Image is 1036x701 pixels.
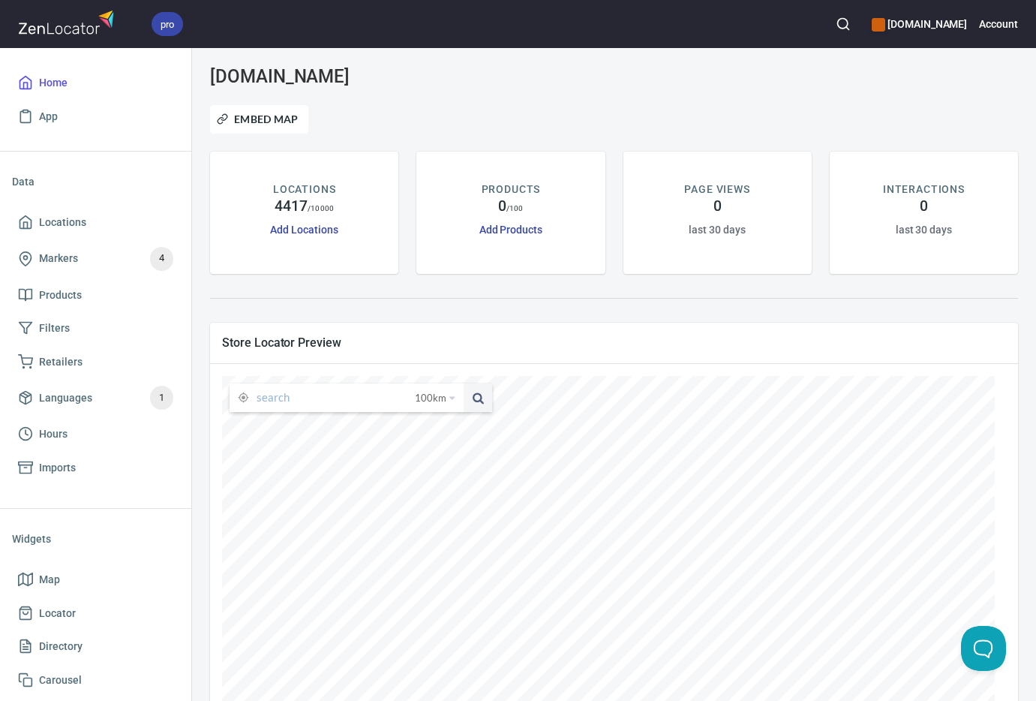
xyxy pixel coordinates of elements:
[39,286,82,305] span: Products
[12,345,179,379] a: Retailers
[12,521,179,557] li: Widgets
[896,221,952,238] h6: last 30 days
[12,278,179,312] a: Products
[713,197,722,215] h4: 0
[18,6,119,38] img: zenlocator
[12,417,179,451] a: Hours
[12,630,179,663] a: Directory
[150,250,173,267] span: 4
[498,197,506,215] h4: 0
[275,197,308,215] h4: 4417
[39,213,86,232] span: Locations
[12,164,179,200] li: Data
[210,105,308,134] button: Embed Map
[210,66,467,87] h3: [DOMAIN_NAME]
[415,384,446,412] span: 100 km
[883,182,965,197] p: INTERACTIONS
[506,203,523,214] p: / 100
[12,597,179,630] a: Locator
[39,637,83,656] span: Directory
[12,311,179,345] a: Filters
[273,182,335,197] p: LOCATIONS
[979,8,1018,41] button: Account
[39,353,83,372] span: Retailers
[684,182,749,197] p: PAGE VIEWS
[39,425,68,444] span: Hours
[872,18,885,32] button: color-CE600E
[482,182,541,197] p: PRODUCTS
[872,16,967,32] h6: [DOMAIN_NAME]
[39,107,58,126] span: App
[979,16,1018,32] h6: Account
[39,249,78,268] span: Markers
[150,390,173,407] span: 1
[39,671,82,690] span: Carousel
[12,451,179,485] a: Imports
[220,110,299,128] span: Embed Map
[39,319,70,338] span: Filters
[12,663,179,697] a: Carousel
[961,626,1006,671] iframe: Help Scout Beacon - Open
[12,378,179,417] a: Languages1
[39,459,76,477] span: Imports
[257,384,415,412] input: search
[39,570,60,589] span: Map
[689,221,745,238] h6: last 30 days
[222,335,1006,350] span: Store Locator Preview
[12,206,179,239] a: Locations
[12,100,179,134] a: App
[39,604,76,623] span: Locator
[479,224,542,236] a: Add Products
[39,74,68,92] span: Home
[152,12,183,36] div: pro
[872,8,967,41] div: Manage your apps
[270,224,338,236] a: Add Locations
[308,203,334,214] p: / 10000
[152,17,183,32] span: pro
[12,239,179,278] a: Markers4
[12,66,179,100] a: Home
[920,197,928,215] h4: 0
[12,563,179,597] a: Map
[39,389,92,408] span: Languages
